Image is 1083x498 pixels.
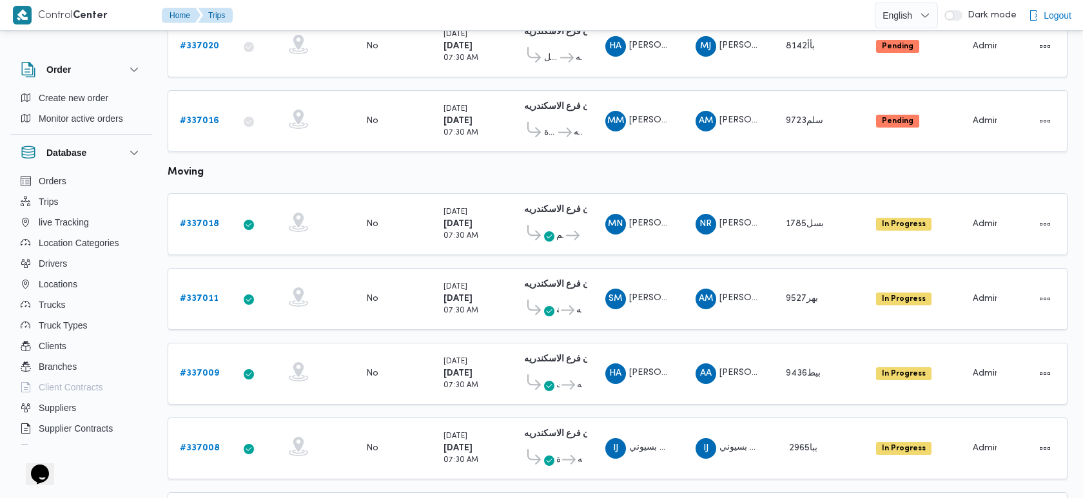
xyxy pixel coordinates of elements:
[973,369,1000,378] span: Admin
[444,358,467,365] small: [DATE]
[444,457,478,464] small: 07:30 AM
[882,295,926,303] b: In Progress
[1035,289,1055,309] button: Actions
[696,111,716,131] div: Ahmad Muhammad Wsal Alshrqaoi
[1035,438,1055,459] button: Actions
[73,11,108,21] b: Center
[696,289,716,309] div: Ahmad Muhammad Wsal Alshrqaoi
[444,117,473,125] b: [DATE]
[719,219,869,227] span: [PERSON_NAME] [PERSON_NAME]
[524,355,603,363] b: دانون فرع الاسكندريه
[524,206,603,214] b: دانون فرع الاسكندريه
[444,433,467,440] small: [DATE]
[444,369,473,378] b: [DATE]
[15,356,147,377] button: Branches
[366,368,378,379] div: No
[39,194,59,209] span: Trips
[444,209,467,216] small: [DATE]
[1035,363,1055,384] button: Actions
[577,378,582,393] span: دانون فرع الاسكندريه
[882,370,926,378] b: In Progress
[876,40,919,53] span: Pending
[15,418,147,439] button: Supplier Contracts
[544,50,558,66] span: قسم ثان الرمل
[556,452,560,468] span: قسم ثان المنتزة
[696,438,716,459] div: Ibrahem Jmuaah Dsaoqai Bsaioni
[15,88,147,108] button: Create new order
[15,315,147,336] button: Truck Types
[366,293,378,305] div: No
[882,43,913,50] b: Pending
[700,363,712,384] span: AA
[15,191,147,212] button: Trips
[629,369,779,377] span: [PERSON_NAME] [PERSON_NAME]
[973,42,1000,50] span: Admin
[1035,111,1055,131] button: Actions
[786,117,823,125] span: سلم9723
[629,41,779,50] span: [PERSON_NAME] [PERSON_NAME]
[719,369,869,377] span: [PERSON_NAME] [PERSON_NAME]
[629,219,703,227] span: [PERSON_NAME]
[15,294,147,315] button: Trucks
[180,294,219,303] b: # 337011
[609,36,621,57] span: HA
[21,62,142,77] button: Order
[786,220,824,228] span: بسل1785
[21,145,142,160] button: Database
[162,8,200,23] button: Home
[699,111,713,131] span: AM
[1035,36,1055,57] button: Actions
[180,39,219,54] a: #337020
[581,228,582,244] span: دانون فرع الاسكندريه
[444,382,478,389] small: 07:30 AM
[605,214,626,235] div: Muhammad Nasar Raian Mahmood
[576,50,582,66] span: دانون فرع الاسكندريه
[366,443,378,454] div: No
[39,359,77,374] span: Branches
[544,125,556,140] span: قسم المنتزة
[786,42,815,50] span: بأأ8142
[700,36,711,57] span: MJ
[366,218,378,230] div: No
[876,442,932,455] span: In Progress
[15,274,147,294] button: Locations
[605,36,626,57] div: Hanei Aihab Sbhai Abadalazaiaz Ibrahem
[609,363,621,384] span: HA
[39,421,113,436] span: Supplier Contracts
[46,62,71,77] h3: Order
[719,443,830,452] span: ابراهيم جمعه دسوقي بسيوني
[15,377,147,397] button: Client Contracts
[444,444,473,452] b: [DATE]
[556,303,559,318] span: قسم المنشية
[1035,214,1055,235] button: Actions
[39,235,119,251] span: Location Categories
[556,228,564,244] span: قسم [PERSON_NAME]
[180,117,219,125] b: # 337016
[39,400,76,416] span: Suppliers
[608,214,623,235] span: MN
[444,31,467,38] small: [DATE]
[180,369,219,378] b: # 337009
[180,42,219,50] b: # 337020
[576,303,582,318] span: دانون فرع الاسكندريه
[39,90,108,106] span: Create new order
[39,111,123,126] span: Monitor active orders
[613,438,618,459] span: IJ
[876,367,932,380] span: In Progress
[578,452,582,468] span: دانون فرع الاسكندريه
[876,115,919,128] span: Pending
[876,218,932,231] span: In Progress
[180,441,220,456] a: #337008
[39,297,65,312] span: Trucks
[444,233,478,240] small: 07:30 AM
[605,289,626,309] div: Sbhai Muhammad Dsaoqai Muhammad
[973,294,1000,303] span: Admin
[973,117,1000,125] span: Admin
[46,145,86,160] h3: Database
[973,444,1000,452] span: Admin
[719,116,793,124] span: [PERSON_NAME]
[13,446,54,485] iframe: chat widget
[607,111,624,131] span: MM
[39,338,66,354] span: Clients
